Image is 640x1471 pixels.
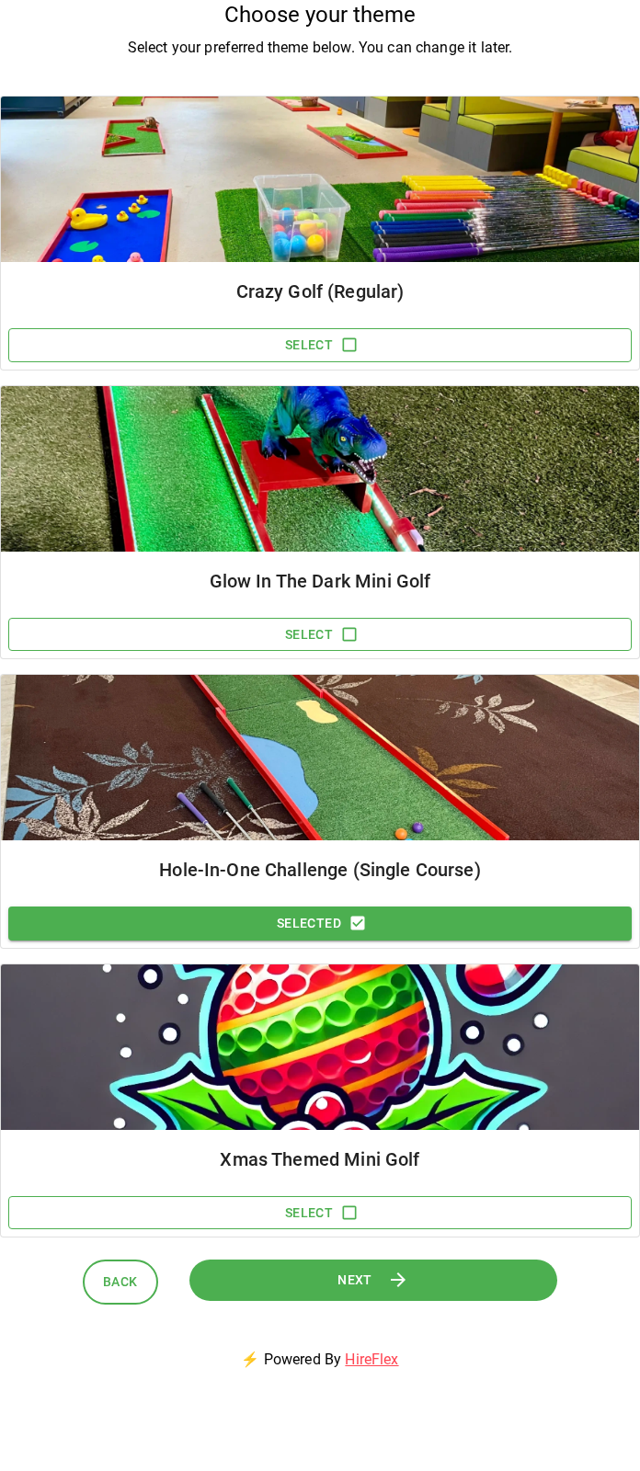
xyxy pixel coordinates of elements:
[8,1196,632,1230] button: Select
[103,1271,138,1294] span: Back
[16,855,624,884] h6: Hole-In-One Challenge (Single Course)
[1,97,639,262] img: Package
[1,386,639,552] img: Package
[1,964,639,1130] img: Package
[8,328,632,362] button: Select
[16,566,624,596] h6: Glow In The Dark Mini Golf
[16,1145,624,1174] h6: Xmas Themed Mini Golf
[83,1260,158,1305] button: Back
[8,618,632,652] button: Select
[337,1269,372,1292] span: Next
[16,277,624,306] h6: Crazy Golf (Regular)
[189,1260,558,1301] button: Next
[8,907,632,941] button: Selected
[219,1327,420,1393] p: ⚡ Powered By
[1,675,639,840] img: Package
[345,1351,398,1368] a: HireFlex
